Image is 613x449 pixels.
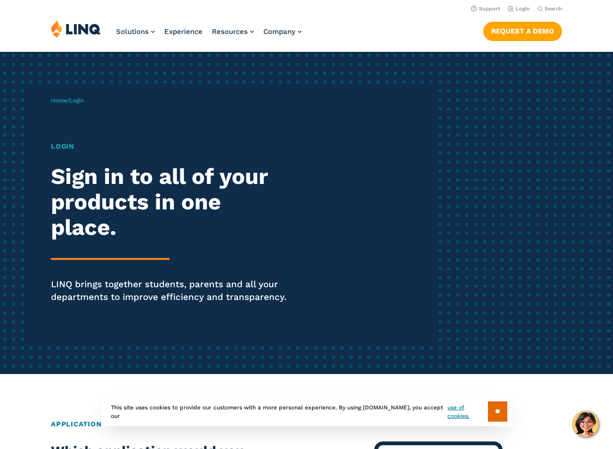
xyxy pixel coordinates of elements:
a: Support [471,6,500,12]
a: Resources [212,27,254,36]
a: Home [51,97,67,104]
span: Resources [212,27,248,36]
a: Experience [164,27,202,36]
p: LINQ brings together students, parents and all your departments to improve efficiency and transpa... [51,278,287,303]
button: Hello, have a question? Let’s chat. [572,411,599,437]
h2: Sign in to all of your products in one place. [51,164,287,240]
a: Request a Demo [483,22,562,41]
a: Login [508,6,530,12]
h1: Login [51,141,287,152]
a: use of cookies. [447,403,487,420]
span: / [51,97,84,104]
nav: Primary Navigation [116,20,302,51]
span: Solutions [116,27,149,36]
span: Company [263,27,295,36]
a: Solutions [116,27,155,36]
div: This site uses cookies to provide our customers with a more personal experience. By using [DOMAIN... [101,397,512,426]
span: Search [545,6,562,12]
a: Company [263,27,302,36]
nav: Button Navigation [483,20,562,41]
span: Login [69,97,84,104]
img: LINQ | K‑12 Software [51,20,101,38]
button: Open Search Bar [537,5,562,12]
